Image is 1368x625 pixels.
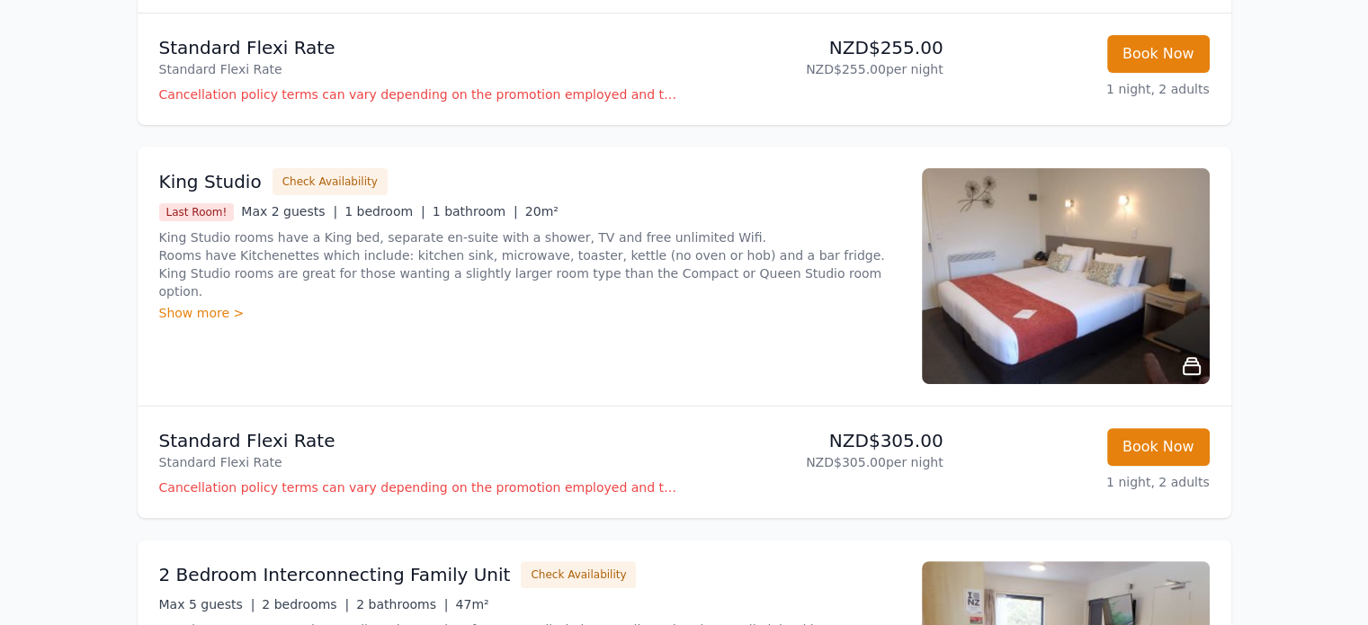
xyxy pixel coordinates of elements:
h3: King Studio [159,169,262,194]
button: Check Availability [273,168,388,195]
p: Cancellation policy terms can vary depending on the promotion employed and the time of stay of th... [159,478,677,496]
button: Book Now [1107,35,1210,73]
span: 2 bathrooms | [356,597,448,612]
p: Standard Flexi Rate [159,428,677,453]
p: 1 night, 2 adults [958,473,1210,491]
span: 47m² [456,597,489,612]
span: Last Room! [159,203,235,221]
span: 1 bathroom | [433,204,518,219]
p: Cancellation policy terms can vary depending on the promotion employed and the time of stay of th... [159,85,677,103]
span: 20m² [525,204,559,219]
p: NZD$305.00 [692,428,943,453]
p: Standard Flexi Rate [159,35,677,60]
span: Max 5 guests | [159,597,255,612]
span: 2 bedrooms | [262,597,349,612]
h3: 2 Bedroom Interconnecting Family Unit [159,562,511,587]
p: NZD$305.00 per night [692,453,943,471]
button: Check Availability [521,561,636,588]
p: Standard Flexi Rate [159,453,677,471]
button: Book Now [1107,428,1210,466]
span: Max 2 guests | [241,204,337,219]
span: 1 bedroom | [344,204,425,219]
div: Show more > [159,304,900,322]
p: NZD$255.00 [692,35,943,60]
p: King Studio rooms have a King bed, separate en-suite with a shower, TV and free unlimited Wifi. R... [159,228,900,300]
p: NZD$255.00 per night [692,60,943,78]
p: Standard Flexi Rate [159,60,677,78]
p: 1 night, 2 adults [958,80,1210,98]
